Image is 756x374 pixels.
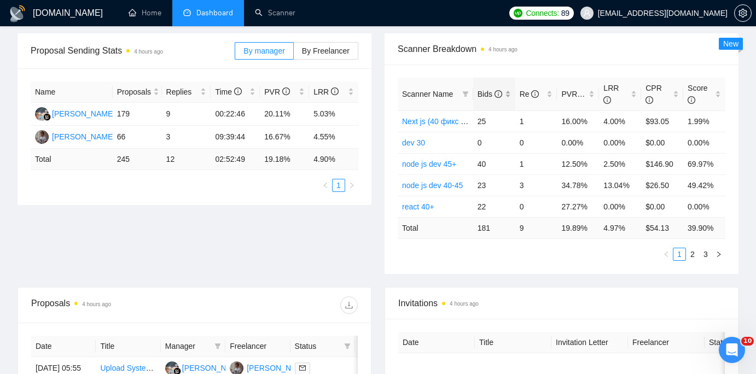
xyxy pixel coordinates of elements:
[641,196,683,217] td: $0.00
[398,42,725,56] span: Scanner Breakdown
[348,182,355,189] span: right
[331,87,339,95] span: info-circle
[31,336,96,357] th: Date
[561,7,569,19] span: 89
[345,179,358,192] button: right
[299,365,306,371] span: mail
[557,110,599,132] td: 16.00%
[599,110,641,132] td: 4.00%
[450,301,479,307] time: 4 hours ago
[673,248,686,261] li: 1
[551,332,628,353] th: Invitation Letter
[641,217,683,238] td: $ 54.13
[686,248,699,261] li: 2
[723,39,738,48] span: New
[322,182,329,189] span: left
[683,153,725,174] td: 69.97%
[134,49,163,55] time: 4 hours ago
[599,196,641,217] td: 0.00%
[645,96,653,104] span: info-circle
[247,362,310,374] div: [PERSON_NAME]
[333,179,345,191] a: 1
[515,132,557,153] td: 0
[719,337,745,363] iframe: Intercom live chat
[260,103,309,126] td: 20.11%
[35,132,115,141] a: PN[PERSON_NAME]
[515,196,557,217] td: 0
[700,248,712,260] a: 3
[302,46,350,55] span: By Freelancer
[557,132,599,153] td: 0.00%
[162,81,211,103] th: Replies
[113,149,162,170] td: 245
[712,248,725,261] button: right
[557,217,599,238] td: 19.89 %
[473,110,515,132] td: 25
[531,90,539,98] span: info-circle
[515,217,557,238] td: 9
[641,132,683,153] td: $0.00
[557,153,599,174] td: 12.50%
[402,138,425,147] a: dev 30
[683,217,725,238] td: 39.90 %
[211,149,260,170] td: 02:52:49
[641,174,683,196] td: $26.50
[561,90,587,98] span: PVR
[515,174,557,196] td: 3
[309,126,358,149] td: 4.55%
[35,109,130,118] a: AD[PERSON_NAME] Rihi
[35,107,49,121] img: AD
[165,340,210,352] span: Manager
[260,126,309,149] td: 16.67%
[309,103,358,126] td: 5.03%
[673,248,685,260] a: 1
[683,110,725,132] td: 1.99%
[473,153,515,174] td: 40
[599,132,641,153] td: 0.00%
[282,87,290,95] span: info-circle
[342,338,353,354] span: filter
[526,7,559,19] span: Connects:
[211,126,260,149] td: 09:39:44
[603,96,611,104] span: info-circle
[603,84,619,104] span: LRR
[225,336,290,357] th: Freelancer
[599,153,641,174] td: 2.50%
[260,149,309,170] td: 19.18 %
[734,9,752,17] a: setting
[683,132,725,153] td: 0.00%
[683,174,725,196] td: 49.42%
[583,9,591,17] span: user
[402,181,463,190] a: node js dev 40-45
[398,217,473,238] td: Total
[473,174,515,196] td: 23
[96,336,160,357] th: Title
[212,338,223,354] span: filter
[716,251,722,258] span: right
[734,4,752,22] button: setting
[557,196,599,217] td: 27.27%
[398,296,725,310] span: Invitations
[520,90,539,98] span: Re
[460,86,471,102] span: filter
[162,126,211,149] td: 3
[688,96,695,104] span: info-circle
[514,9,522,17] img: upwork-logo.png
[402,117,517,126] a: Next js (40 фикс ставка для 40+)
[599,174,641,196] td: 13.04%
[309,149,358,170] td: 4.90 %
[113,81,162,103] th: Proposals
[645,84,662,104] span: CPR
[683,196,725,217] td: 0.00%
[475,332,551,353] th: Title
[515,110,557,132] td: 1
[663,251,670,258] span: left
[660,248,673,261] button: left
[340,296,358,314] button: download
[398,332,475,353] th: Date
[82,301,111,307] time: 4 hours ago
[264,87,290,96] span: PVR
[495,90,502,98] span: info-circle
[473,196,515,217] td: 22
[52,108,130,120] div: [PERSON_NAME] Rihi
